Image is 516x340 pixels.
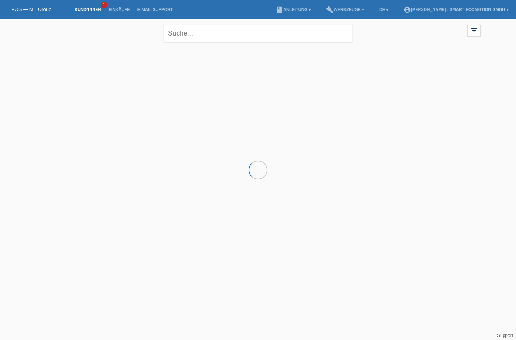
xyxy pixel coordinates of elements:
[497,333,513,338] a: Support
[101,2,107,8] span: 1
[400,7,512,12] a: account_circle[PERSON_NAME] - Smart Ecomotion GmbH ▾
[322,7,368,12] a: buildWerkzeuge ▾
[164,25,352,42] input: Suche...
[134,7,177,12] a: E-Mail Support
[11,6,51,12] a: POS — MF Group
[105,7,133,12] a: Einkäufe
[470,26,478,34] i: filter_list
[375,7,392,12] a: DE ▾
[276,6,283,14] i: book
[272,7,315,12] a: bookAnleitung ▾
[403,6,411,14] i: account_circle
[326,6,334,14] i: build
[71,7,105,12] a: Kund*innen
